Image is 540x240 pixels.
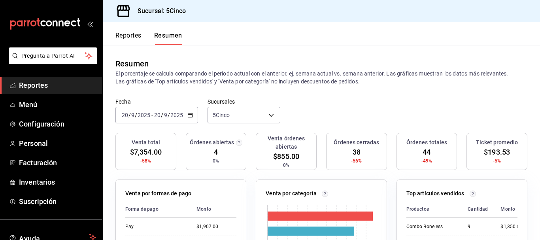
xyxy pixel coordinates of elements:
[6,57,97,66] a: Pregunta a Parrot AI
[461,201,494,218] th: Cantidad
[87,21,93,27] button: open_drawer_menu
[351,157,362,164] span: -56%
[131,112,135,118] input: --
[190,201,236,218] th: Monto
[19,99,96,110] span: Menú
[494,201,522,218] th: Monto
[132,138,160,147] h3: Venta total
[9,47,97,64] button: Pregunta a Parrot AI
[19,157,96,168] span: Facturación
[125,189,191,198] p: Venta por formas de pago
[161,112,163,118] span: /
[476,138,518,147] h3: Ticket promedio
[421,157,432,164] span: -49%
[19,80,96,91] span: Reportes
[500,223,522,230] div: $1,350.00
[334,138,379,147] h3: Órdenes cerradas
[164,112,168,118] input: --
[406,189,464,198] p: Top artículos vendidos
[484,147,510,157] span: $193.53
[283,162,289,169] span: 0%
[140,157,151,164] span: -58%
[214,147,218,157] span: 4
[115,70,527,85] p: El porcentaje se calcula comparando el período actual con el anterior, ej. semana actual vs. sema...
[130,147,162,157] span: $7,354.00
[121,112,128,118] input: --
[135,112,137,118] span: /
[213,157,219,164] span: 0%
[423,147,430,157] span: 44
[137,112,151,118] input: ----
[19,196,96,207] span: Suscripción
[406,223,455,230] div: Combo Boneless
[168,112,170,118] span: /
[21,52,85,60] span: Pregunta a Parrot AI
[468,223,488,230] div: 9
[128,112,131,118] span: /
[125,223,184,230] div: Pay
[115,58,149,70] div: Resumen
[493,157,501,164] span: -5%
[353,147,361,157] span: 38
[190,138,234,147] h3: Órdenes abiertas
[273,151,299,162] span: $855.00
[196,223,236,230] div: $1,907.00
[19,119,96,129] span: Configuración
[208,99,280,104] label: Sucursales
[19,177,96,187] span: Inventarios
[115,32,142,45] button: Reportes
[151,112,153,118] span: -
[125,201,190,218] th: Forma de pago
[115,32,182,45] div: navigation tabs
[19,138,96,149] span: Personal
[266,189,317,198] p: Venta por categoría
[170,112,183,118] input: ----
[406,201,462,218] th: Productos
[131,6,186,16] h3: Sucursal: 5Cinco
[115,99,198,104] label: Fecha
[154,112,161,118] input: --
[213,111,230,119] span: 5Cinco
[406,138,447,147] h3: Órdenes totales
[154,32,182,45] button: Resumen
[259,134,313,151] h3: Venta órdenes abiertas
